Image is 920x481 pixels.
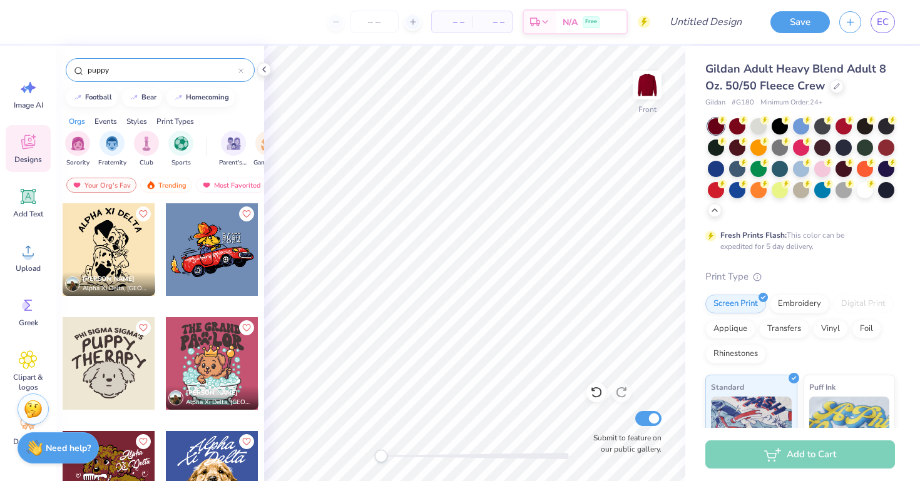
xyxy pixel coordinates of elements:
[129,94,139,101] img: trend_line.gif
[720,230,874,252] div: This color can be expedited for 5 day delivery.
[439,16,464,29] span: – –
[219,131,248,168] div: filter for Parent's Weekend
[171,158,191,168] span: Sports
[239,320,254,335] button: Like
[156,116,194,127] div: Print Types
[134,131,159,168] button: filter button
[770,295,829,313] div: Embroidery
[227,136,241,151] img: Parent's Weekend Image
[98,158,126,168] span: Fraternity
[186,388,238,397] span: [PERSON_NAME]
[166,88,235,107] button: homecoming
[71,136,85,151] img: Sorority Image
[72,181,82,190] img: most_fav.gif
[705,270,895,284] div: Print Type
[186,94,229,101] div: homecoming
[13,437,43,447] span: Decorate
[168,131,193,168] div: filter for Sports
[479,16,504,29] span: – –
[46,442,91,454] strong: Need help?
[83,275,135,283] span: [PERSON_NAME]
[16,263,41,273] span: Upload
[168,131,193,168] button: filter button
[705,345,766,363] div: Rhinestones
[720,230,787,240] strong: Fresh Prints Flash:
[8,372,49,392] span: Clipart & logos
[140,178,192,193] div: Trending
[140,158,153,168] span: Club
[586,432,662,455] label: Submit to feature on our public gallery.
[140,136,153,151] img: Club Image
[219,131,248,168] button: filter button
[73,94,83,101] img: trend_line.gif
[66,178,136,193] div: Your Org's Fav
[85,94,112,101] div: football
[809,380,836,393] span: Puff Ink
[66,158,89,168] span: Sorority
[98,131,126,168] div: filter for Fraternity
[705,61,886,93] span: Gildan Adult Heavy Blend Adult 8 Oz. 50/50 Fleece Crew
[122,88,162,107] button: bear
[14,154,42,165] span: Designs
[95,116,117,127] div: Events
[69,116,85,127] div: Orgs
[759,320,809,338] div: Transfers
[705,320,755,338] div: Applique
[770,11,830,33] button: Save
[65,131,90,168] div: filter for Sorority
[174,136,188,151] img: Sports Image
[852,320,881,338] div: Foil
[809,397,890,459] img: Puff Ink
[253,131,282,168] button: filter button
[136,320,151,335] button: Like
[705,295,766,313] div: Screen Print
[98,131,126,168] button: filter button
[253,158,282,168] span: Game Day
[65,131,90,168] button: filter button
[86,64,238,76] input: Try "Alpha"
[66,88,118,107] button: football
[136,206,151,221] button: Like
[660,9,752,34] input: Untitled Design
[833,295,894,313] div: Digital Print
[877,15,889,29] span: EC
[219,158,248,168] span: Parent's Weekend
[13,209,43,219] span: Add Text
[871,11,895,33] a: EC
[83,284,150,293] span: Alpha Xi Delta, [GEOGRAPHIC_DATA]
[563,16,578,29] span: N/A
[126,116,147,127] div: Styles
[253,131,282,168] div: filter for Game Day
[585,18,597,26] span: Free
[813,320,848,338] div: Vinyl
[19,318,38,328] span: Greek
[350,11,399,33] input: – –
[635,73,660,98] img: Front
[146,181,156,190] img: trending.gif
[638,104,657,115] div: Front
[141,94,156,101] div: bear
[136,434,151,449] button: Like
[375,450,387,462] div: Accessibility label
[711,397,792,459] img: Standard
[705,98,725,108] span: Gildan
[239,434,254,449] button: Like
[261,136,275,151] img: Game Day Image
[711,380,744,393] span: Standard
[173,94,183,101] img: trend_line.gif
[239,206,254,221] button: Like
[732,98,754,108] span: # G180
[202,181,212,190] img: most_fav.gif
[196,178,267,193] div: Most Favorited
[14,100,43,110] span: Image AI
[105,136,119,151] img: Fraternity Image
[760,98,823,108] span: Minimum Order: 24 +
[186,398,253,407] span: Alpha Xi Delta, [GEOGRAPHIC_DATA]
[134,131,159,168] div: filter for Club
